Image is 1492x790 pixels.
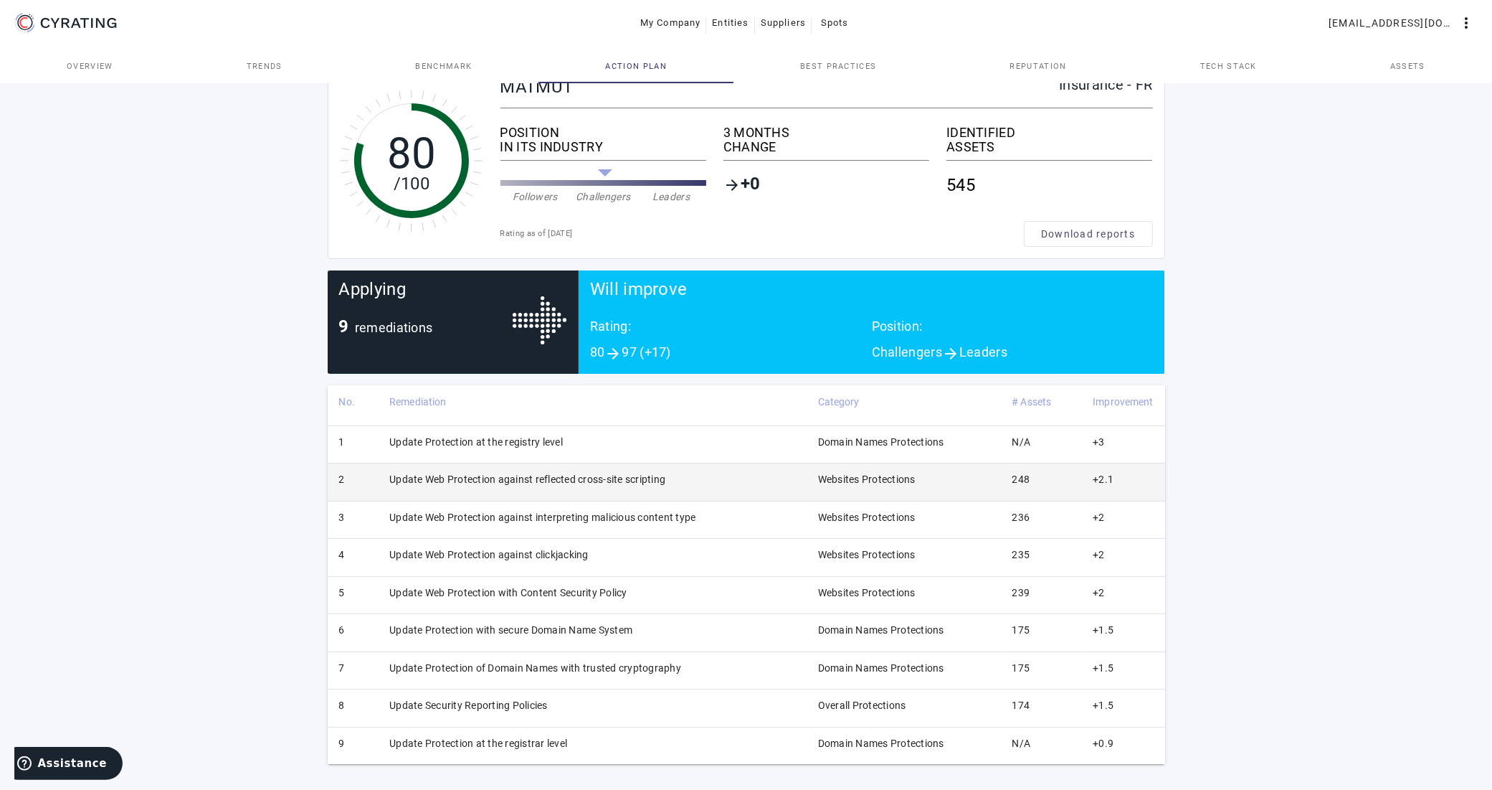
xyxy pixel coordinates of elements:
td: N/A [1000,425,1081,463]
span: +0 [741,177,761,194]
span: Suppliers [761,11,806,34]
th: No. [328,385,379,425]
td: +2 [1081,501,1164,538]
iframe: Ouvre un widget dans lequel vous pouvez trouver plus d’informations [14,747,123,783]
td: Websites Protections [807,539,1001,576]
td: Update Security Reporting Policies [378,690,807,727]
div: Position: [872,319,1154,345]
td: +3 [1081,425,1164,463]
td: Domain Names Protections [807,652,1001,689]
td: Websites Protections [807,576,1001,613]
div: Challengers [569,189,637,204]
td: Update Protection of Domain Names with trusted cryptography [378,652,807,689]
td: Websites Protections [807,464,1001,501]
div: 3 MONTHS [723,126,929,140]
td: +0.9 [1081,727,1164,764]
tspan: /100 [393,174,429,194]
td: 1 [328,425,379,463]
td: 4 [328,539,379,576]
td: +2 [1081,539,1164,576]
button: Spots [812,10,857,36]
th: Remediation [378,385,807,425]
mat-icon: more_vert [1458,14,1475,32]
td: 7 [328,652,379,689]
td: Update Protection at the registrar level [378,727,807,764]
td: +1.5 [1081,690,1164,727]
td: Update Web Protection with Content Security Policy [378,576,807,613]
div: Rating: [590,319,872,345]
td: 248 [1000,464,1081,501]
span: Tech Stack [1200,62,1257,70]
div: POSITION [500,126,706,140]
td: Domain Names Protections [807,425,1001,463]
td: +2.1 [1081,464,1164,501]
td: 175 [1000,652,1081,689]
div: MATMUT [500,77,1060,96]
mat-icon: arrow_forward [942,345,959,362]
td: 175 [1000,614,1081,652]
span: [EMAIL_ADDRESS][DOMAIN_NAME] [1329,11,1458,34]
td: 174 [1000,690,1081,727]
span: My Company [640,11,701,34]
div: Insurance - FR [1059,77,1152,92]
span: Download reports [1041,227,1135,241]
td: 3 [328,501,379,538]
div: Leaders [637,189,705,204]
td: Domain Names Protections [807,727,1001,764]
div: ASSETS [946,140,1152,154]
span: remediations [355,320,433,335]
button: My Company [635,10,707,36]
span: Benchmark [416,62,472,70]
span: 9 [339,316,349,337]
mat-icon: arrow_forward [723,177,741,194]
div: Will improve [590,282,1154,319]
td: 236 [1000,501,1081,538]
td: +1.5 [1081,614,1164,652]
g: CYRATING [41,18,117,28]
td: N/A [1000,727,1081,764]
span: Overview [67,62,113,70]
button: [EMAIL_ADDRESS][DOMAIN_NAME] [1323,10,1481,36]
td: 6 [328,614,379,652]
span: Trends [247,62,282,70]
span: Best practices [800,62,876,70]
div: Followers [501,189,569,204]
button: Download reports [1024,221,1153,247]
div: Rating as of [DATE] [500,227,1024,241]
span: Entities [712,11,749,34]
td: 9 [328,727,379,764]
tspan: 80 [386,128,436,179]
td: 8 [328,690,379,727]
span: Reputation [1010,62,1067,70]
td: Update Protection with secure Domain Name System [378,614,807,652]
span: Spots [821,11,849,34]
td: 239 [1000,576,1081,613]
div: CHANGE [723,140,929,154]
th: Category [807,385,1001,425]
div: Applying [339,282,513,319]
td: Update Protection at the registry level [378,425,807,463]
mat-icon: arrow_forward [605,345,622,362]
div: IDENTIFIED [946,126,1152,140]
span: Action Plan [605,62,667,70]
td: 2 [328,464,379,501]
td: Update Web Protection against interpreting malicious content type [378,501,807,538]
button: Suppliers [755,10,812,36]
div: Challengers Leaders [872,345,1154,362]
td: 5 [328,576,379,613]
button: Entities [706,10,754,36]
div: IN ITS INDUSTRY [500,140,706,154]
div: 80 97 (+17) [590,345,872,362]
td: Update Web Protection against reflected cross-site scripting [378,464,807,501]
td: Websites Protections [807,501,1001,538]
th: Improvement [1081,385,1164,425]
td: Update Web Protection against clickjacking [378,539,807,576]
td: Domain Names Protections [807,614,1001,652]
td: Overall Protections [807,690,1001,727]
td: +1.5 [1081,652,1164,689]
div: 545 [946,166,1152,204]
span: Assets [1390,62,1425,70]
td: 235 [1000,539,1081,576]
th: # Assets [1000,385,1081,425]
